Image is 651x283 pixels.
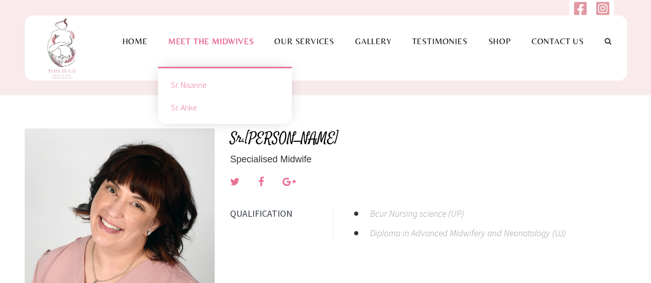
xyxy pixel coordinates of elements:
[478,36,521,46] a: Shop
[596,7,609,18] a: Follow us on Instagram
[158,36,265,46] a: Meet the Midwives
[264,36,345,46] a: Our Services
[230,206,333,221] span: QUALIFICATION
[345,36,402,46] a: Gallery
[574,1,587,16] img: facebook-square.svg
[166,96,284,119] a: Sr. Anke
[354,206,622,226] li: Bcur Nursing science (UP)
[166,73,284,96] a: Sr. Nisanne
[401,36,478,46] a: Testimonies
[40,15,86,81] img: This is us practice
[596,1,609,16] img: instagram-square.svg
[521,36,594,46] a: Contact Us
[354,226,622,240] li: Diploma in Advanced Midwifery and Neonatology (UJ)
[112,36,157,46] a: Home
